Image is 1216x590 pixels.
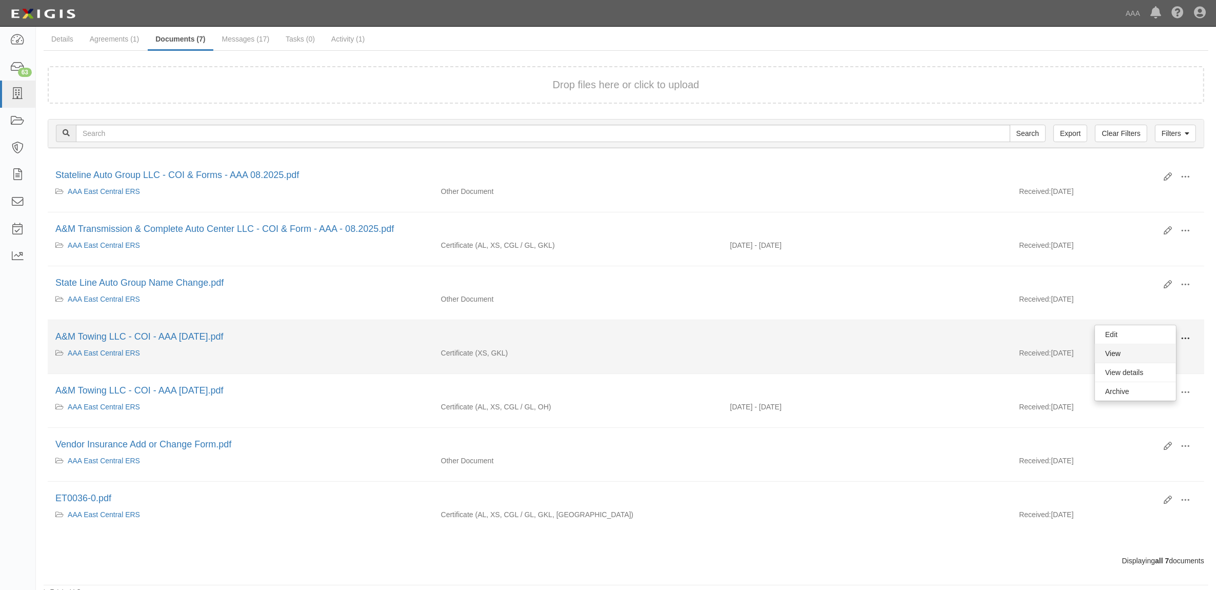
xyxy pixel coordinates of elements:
[1011,456,1204,471] div: [DATE]
[76,125,1010,142] input: Search
[1019,509,1051,520] p: Received:
[55,348,426,358] div: AAA East Central ERS
[1019,240,1051,250] p: Received:
[55,456,426,466] div: AAA East Central ERS
[433,294,723,304] div: Other Document
[68,295,140,303] a: AAA East Central ERS
[1171,7,1184,19] i: Help Center - Complianz
[18,68,32,77] div: 63
[433,402,723,412] div: Auto Liability Excess/Umbrella Liability Commercial General Liability / Garage Liability On-Hook
[68,403,140,411] a: AAA East Central ERS
[1019,186,1051,196] p: Received:
[55,438,1156,451] div: Vendor Insurance Add or Change Form.pdf
[433,348,723,358] div: Excess/Umbrella Liability Garage Keepers Liability
[433,456,723,466] div: Other Document
[68,510,140,519] a: AAA East Central ERS
[55,330,1156,344] div: A&M Towing LLC - COI - AAA 09.18.2024.pdf
[55,509,426,520] div: AAA East Central ERS
[55,384,1156,398] div: A&M Towing LLC - COI - AAA 08.26.2024.pdf
[55,224,394,234] a: A&M Transmission & Complete Auto Center LLC - COI & Form - AAA - 08.2025.pdf
[68,241,140,249] a: AAA East Central ERS
[433,509,723,520] div: Auto Liability Excess/Umbrella Liability Commercial General Liability / Garage Liability Garage K...
[1053,125,1087,142] a: Export
[148,29,213,51] a: Documents (7)
[324,29,372,49] a: Activity (1)
[55,170,299,180] a: Stateline Auto Group LLC - COI & Forms - AAA 08.2025.pdf
[1011,294,1204,309] div: [DATE]
[55,331,223,342] a: A&M Towing LLC - COI - AAA [DATE].pdf
[1095,382,1176,401] a: Archive
[55,385,223,396] a: A&M Towing LLC - COI - AAA [DATE].pdf
[1019,348,1051,358] p: Received:
[1019,294,1051,304] p: Received:
[722,402,1011,412] div: Effective 08/15/2024 - Expiration 08/15/2025
[722,509,1011,510] div: Effective - Expiration
[55,439,231,449] a: Vendor Insurance Add or Change Form.pdf
[278,29,323,49] a: Tasks (0)
[1011,348,1204,363] div: [DATE]
[1011,186,1204,202] div: [DATE]
[68,187,140,195] a: AAA East Central ERS
[1155,557,1169,565] b: all 7
[433,240,723,250] div: Auto Liability Excess/Umbrella Liability Commercial General Liability / Garage Liability Garage K...
[1019,456,1051,466] p: Received:
[82,29,147,49] a: Agreements (1)
[553,77,700,92] button: Drop files here or click to upload
[1095,325,1176,344] a: Edit
[1121,3,1145,24] a: AAA
[1011,402,1204,417] div: [DATE]
[1095,125,1147,142] a: Clear Filters
[722,240,1011,250] div: Effective 08/15/2025 - Expiration 08/15/2026
[55,169,1156,182] div: Stateline Auto Group LLC - COI & Forms - AAA 08.2025.pdf
[55,492,1156,505] div: ET0036-0.pdf
[55,240,426,250] div: AAA East Central ERS
[68,457,140,465] a: AAA East Central ERS
[55,493,111,503] a: ET0036-0.pdf
[55,278,224,288] a: State Line Auto Group Name Change.pdf
[1011,240,1204,255] div: [DATE]
[433,186,723,196] div: Other Document
[68,349,140,357] a: AAA East Central ERS
[55,402,426,412] div: AAA East Central ERS
[55,223,1156,236] div: A&M Transmission & Complete Auto Center LLC - COI & Form - AAA - 08.2025.pdf
[1095,344,1176,363] a: View
[8,5,78,23] img: logo-5460c22ac91f19d4615b14bd174203de0afe785f0fc80cf4dbbc73dc1793850b.png
[55,277,1156,290] div: State Line Auto Group Name Change.pdf
[1095,363,1176,382] a: View details
[1010,125,1046,142] input: Search
[44,29,81,49] a: Details
[1011,509,1204,525] div: [DATE]
[40,556,1212,566] div: Displaying documents
[55,186,426,196] div: AAA East Central ERS
[1155,125,1196,142] a: Filters
[1019,402,1051,412] p: Received:
[214,29,277,49] a: Messages (17)
[722,186,1011,187] div: Effective - Expiration
[55,294,426,304] div: AAA East Central ERS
